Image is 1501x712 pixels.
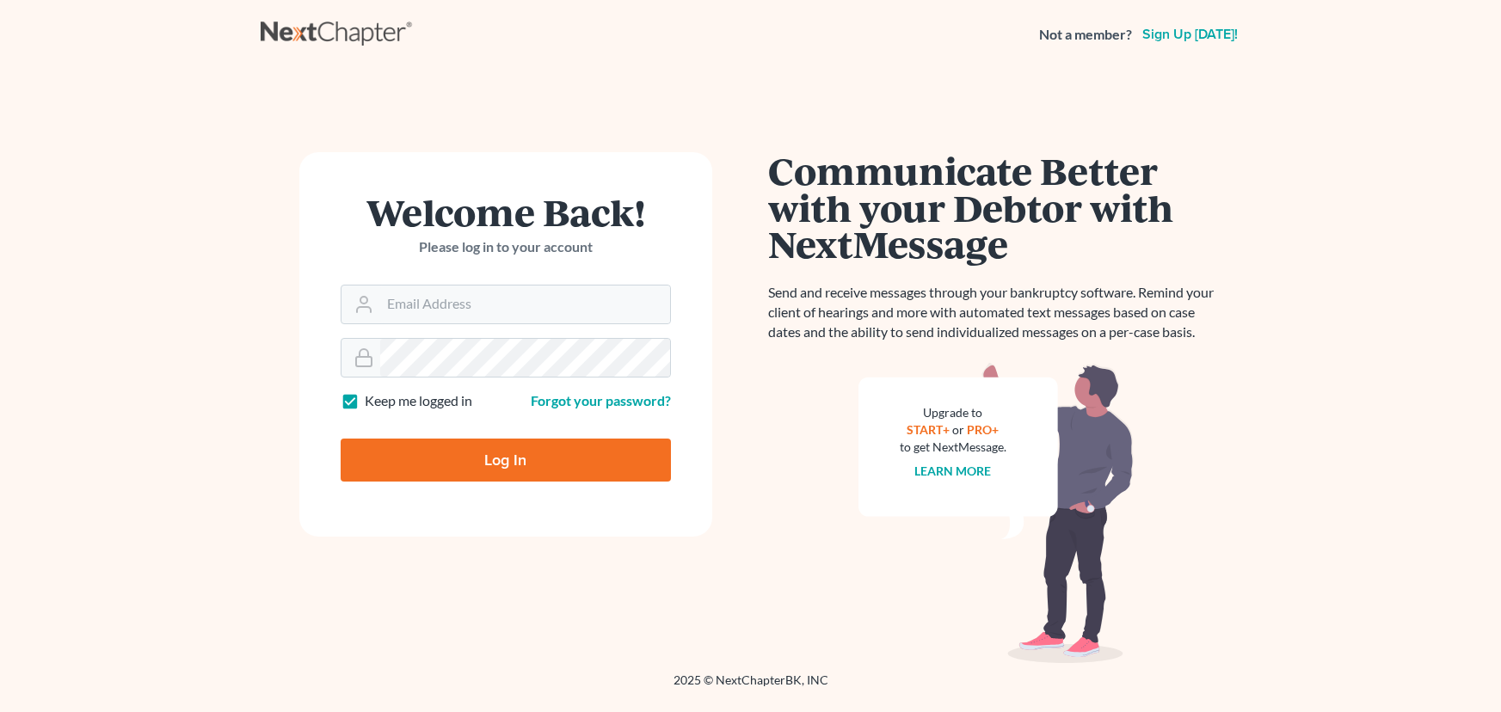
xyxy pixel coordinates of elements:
img: nextmessage_bg-59042aed3d76b12b5cd301f8e5b87938c9018125f34e5fa2b7a6b67550977c72.svg [858,363,1134,664]
strong: Not a member? [1039,25,1132,45]
div: to get NextMessage. [900,439,1006,456]
div: Upgrade to [900,404,1006,421]
a: START+ [907,422,950,437]
label: Keep me logged in [365,391,472,411]
p: Send and receive messages through your bankruptcy software. Remind your client of hearings and mo... [768,283,1224,342]
a: Learn more [914,463,991,478]
p: Please log in to your account [341,237,671,257]
a: Sign up [DATE]! [1139,28,1241,41]
h1: Welcome Back! [341,193,671,230]
span: or [952,422,964,437]
a: Forgot your password? [531,392,671,408]
input: Email Address [380,285,670,323]
h1: Communicate Better with your Debtor with NextMessage [768,152,1224,262]
div: 2025 © NextChapterBK, INC [261,672,1241,703]
input: Log In [341,439,671,482]
a: PRO+ [967,422,999,437]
